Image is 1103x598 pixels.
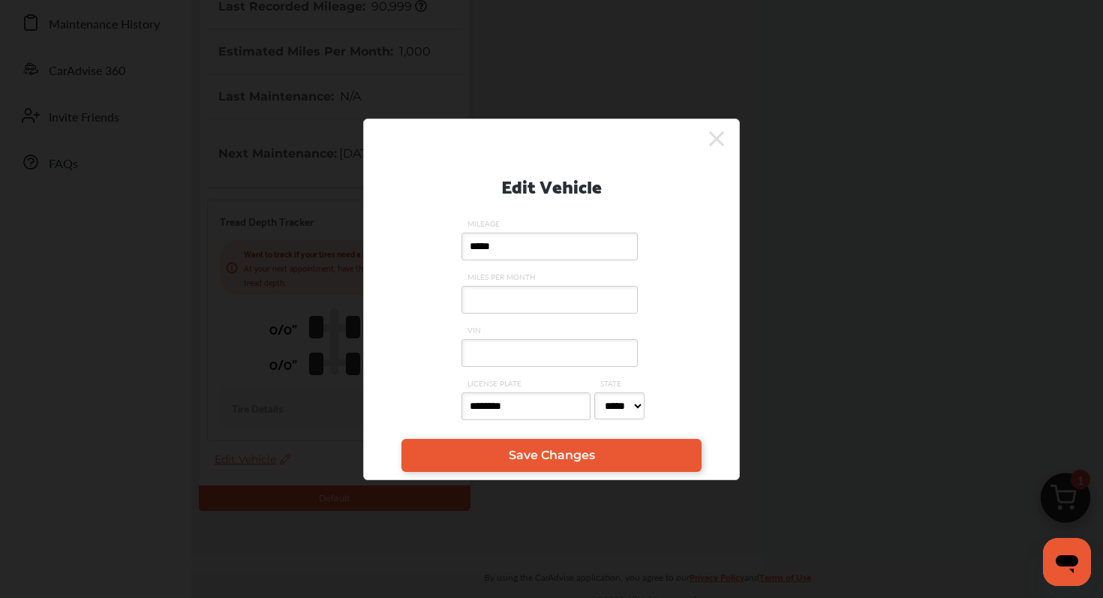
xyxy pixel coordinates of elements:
[461,218,642,229] span: MILEAGE
[461,286,638,314] input: MILES PER MONTH
[461,392,591,420] input: LICENSE PLATE
[461,272,642,282] span: MILES PER MONTH
[509,448,595,462] span: Save Changes
[501,170,602,200] p: Edit Vehicle
[461,339,638,367] input: VIN
[594,392,645,419] select: STATE
[594,378,648,389] span: STATE
[461,325,642,335] span: VIN
[461,378,594,389] span: LICENSE PLATE
[461,233,638,260] input: MILEAGE
[401,439,702,472] a: Save Changes
[1043,538,1091,586] iframe: Button to launch messaging window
